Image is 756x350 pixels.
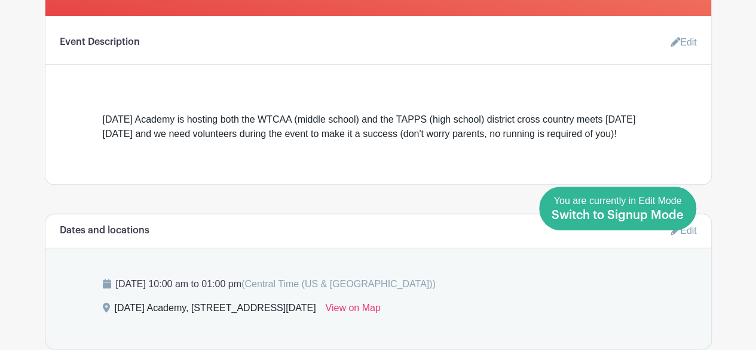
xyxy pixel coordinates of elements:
[552,209,684,221] span: Switch to Signup Mode
[60,36,140,48] h6: Event Description
[60,225,149,236] h6: Dates and locations
[661,31,697,54] a: Edit
[103,112,654,141] div: [DATE] Academy is hosting both the WTCAA (middle school) and the TAPPS (high school) district cro...
[241,279,436,289] span: (Central Time (US & [GEOGRAPHIC_DATA]))
[325,301,380,320] a: View on Map
[539,187,696,230] a: You are currently in Edit Mode Switch to Signup Mode
[552,196,684,221] span: You are currently in Edit Mode
[115,301,316,320] div: [DATE] Academy, [STREET_ADDRESS][DATE]
[671,221,697,241] a: Edit
[103,277,654,291] p: [DATE] 10:00 am to 01:00 pm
